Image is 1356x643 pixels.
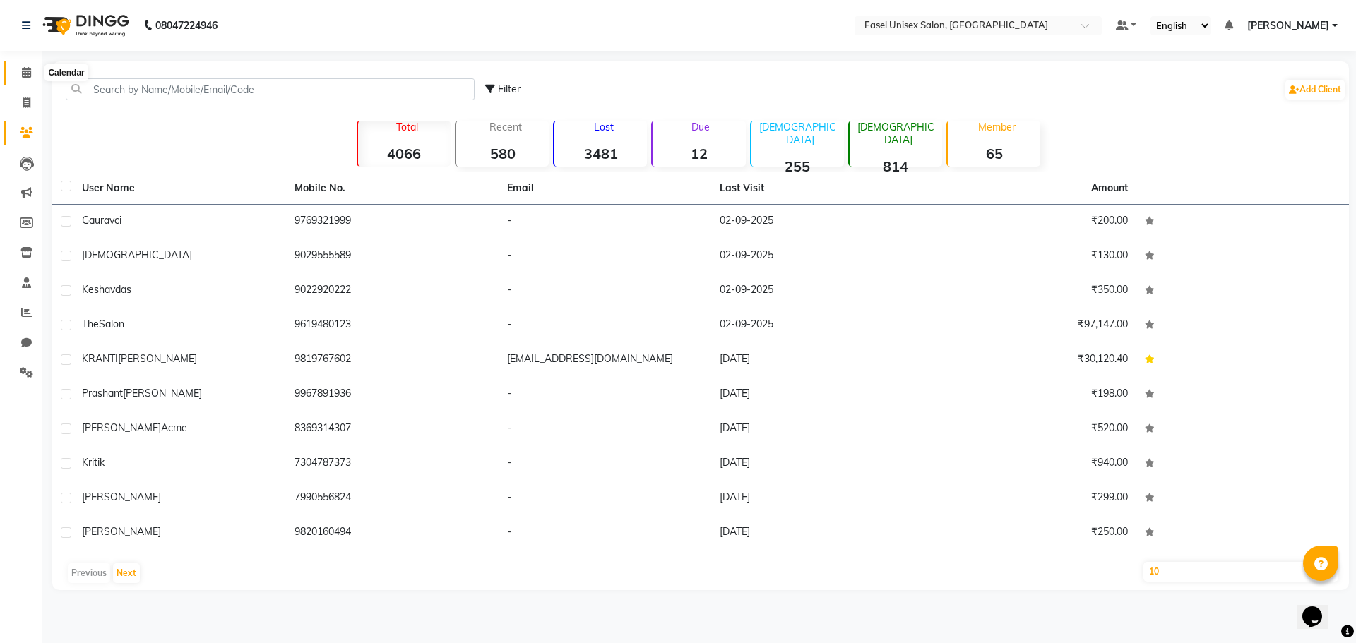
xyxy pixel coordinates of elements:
[286,205,499,239] td: 9769321999
[924,239,1136,274] td: ₹130.00
[36,6,133,45] img: logo
[113,563,140,583] button: Next
[711,412,924,447] td: [DATE]
[364,121,451,133] p: Total
[560,121,647,133] p: Lost
[114,214,121,227] span: ci
[924,412,1136,447] td: ₹520.00
[499,412,711,447] td: -
[499,516,711,551] td: -
[1083,172,1136,204] th: Amount
[711,343,924,378] td: [DATE]
[286,378,499,412] td: 9967891936
[711,274,924,308] td: 02-09-2025
[82,214,114,227] span: Gaurav
[850,157,942,175] strong: 814
[711,172,924,205] th: Last Visit
[953,121,1040,133] p: Member
[757,121,844,146] p: [DEMOGRAPHIC_DATA]
[82,456,105,469] span: kritik
[948,145,1040,162] strong: 65
[286,447,499,481] td: 7304787373
[1285,80,1345,100] a: Add Client
[82,318,99,330] span: The
[499,274,711,308] td: -
[855,121,942,146] p: [DEMOGRAPHIC_DATA]
[73,172,286,205] th: User Name
[286,516,499,551] td: 9820160494
[286,481,499,516] td: 7990556824
[286,343,499,378] td: 9819767602
[1297,587,1342,629] iframe: chat widget
[554,145,647,162] strong: 3481
[499,343,711,378] td: [EMAIL_ADDRESS][DOMAIN_NAME]
[82,421,161,434] span: [PERSON_NAME]
[751,157,844,175] strong: 255
[499,308,711,343] td: -
[711,378,924,412] td: [DATE]
[82,491,161,503] span: [PERSON_NAME]
[653,145,745,162] strong: 12
[44,64,88,81] div: Calendar
[711,516,924,551] td: [DATE]
[498,83,521,95] span: Filter
[82,352,118,365] span: KRANTI
[123,387,202,399] span: [PERSON_NAME]
[462,121,549,133] p: Recent
[924,481,1136,516] td: ₹299.00
[82,283,131,296] span: Keshavdas
[82,525,161,538] span: [PERSON_NAME]
[711,205,924,239] td: 02-09-2025
[499,481,711,516] td: -
[286,172,499,205] th: Mobile No.
[456,145,549,162] strong: 580
[924,343,1136,378] td: ₹30,120.40
[924,516,1136,551] td: ₹250.00
[924,308,1136,343] td: ₹97,147.00
[924,447,1136,481] td: ₹940.00
[924,378,1136,412] td: ₹198.00
[82,248,192,261] span: [DEMOGRAPHIC_DATA]
[358,145,451,162] strong: 4066
[711,239,924,274] td: 02-09-2025
[82,387,123,399] span: prashant
[1247,18,1329,33] span: [PERSON_NAME]
[286,412,499,447] td: 8369314307
[711,447,924,481] td: [DATE]
[499,205,711,239] td: -
[499,447,711,481] td: -
[155,6,218,45] b: 08047224946
[286,308,499,343] td: 9619480123
[99,318,124,330] span: Salon
[924,274,1136,308] td: ₹350.00
[66,78,475,100] input: Search by Name/Mobile/Email/Code
[711,308,924,343] td: 02-09-2025
[286,239,499,274] td: 9029555589
[711,481,924,516] td: [DATE]
[499,239,711,274] td: -
[286,274,499,308] td: 9022920222
[499,172,711,205] th: Email
[499,378,711,412] td: -
[924,205,1136,239] td: ₹200.00
[161,421,187,434] span: Acme
[118,352,197,365] span: [PERSON_NAME]
[655,121,745,133] p: Due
